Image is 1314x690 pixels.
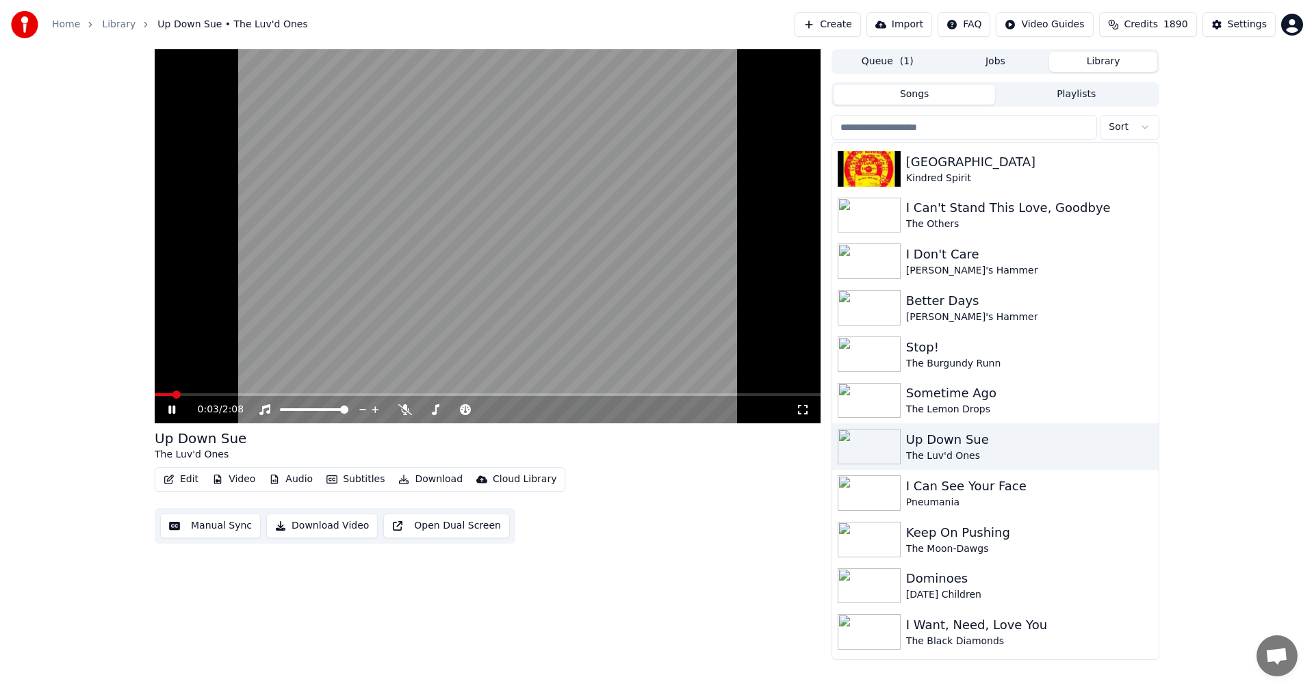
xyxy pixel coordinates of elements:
span: Sort [1109,120,1129,134]
div: Better Days [906,291,1153,310]
button: Edit [158,470,204,489]
button: Video [207,470,261,489]
a: Home [52,18,80,31]
div: [PERSON_NAME]'s Hammer [906,264,1153,278]
span: 2:08 [222,403,244,416]
div: The Luv'd Ones [906,449,1153,463]
div: I Don't Care [906,245,1153,264]
div: I Want, Need, Love You [906,615,1153,635]
button: Subtitles [321,470,390,489]
button: Manual Sync [160,514,261,538]
div: The Moon-Dawgs [906,542,1153,556]
div: The Lemon Drops [906,403,1153,416]
button: Audio [263,470,318,489]
span: 1890 [1163,18,1188,31]
button: Download Video [266,514,378,538]
div: Settings [1228,18,1267,31]
div: The Burgundy Runn [906,357,1153,371]
div: [GEOGRAPHIC_DATA] [906,152,1153,172]
img: youka [11,11,38,38]
span: Credits [1124,18,1158,31]
button: Download [393,470,468,489]
nav: breadcrumb [52,18,308,31]
button: Video Guides [996,12,1093,37]
div: Cloud Library [493,473,556,486]
button: Create [795,12,861,37]
div: Up Down Sue [906,430,1153,449]
div: [PERSON_NAME]'s Hammer [906,310,1153,324]
span: Up Down Sue • The Luv'd Ones [157,18,307,31]
button: Playlists [995,85,1157,105]
button: Songs [834,85,996,105]
button: Import [866,12,932,37]
div: I Can't Stand This Love, Goodbye [906,198,1153,217]
a: Library [102,18,136,31]
button: Settings [1202,12,1276,37]
button: Queue [834,52,942,72]
div: Keep On Pushing [906,523,1153,542]
div: The Black Diamonds [906,635,1153,648]
button: Open Dual Screen [383,514,510,538]
div: [DATE] Children [906,588,1153,602]
div: Sometime Ago [906,384,1153,403]
span: ( 1 ) [900,55,914,68]
button: Credits1890 [1099,12,1197,37]
button: Library [1049,52,1157,72]
button: FAQ [938,12,990,37]
div: The Luv'd Ones [155,448,246,462]
div: Dominoes [906,569,1153,588]
div: Up Down Sue [155,429,246,448]
span: 0:03 [198,403,219,416]
a: Open chat [1257,635,1298,676]
div: Kindred Spirit [906,172,1153,185]
div: Pneumania [906,496,1153,509]
div: Stop! [906,338,1153,357]
div: / [198,403,231,416]
div: I Can See Your Face [906,477,1153,496]
div: The Others [906,217,1153,231]
button: Jobs [942,52,1050,72]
